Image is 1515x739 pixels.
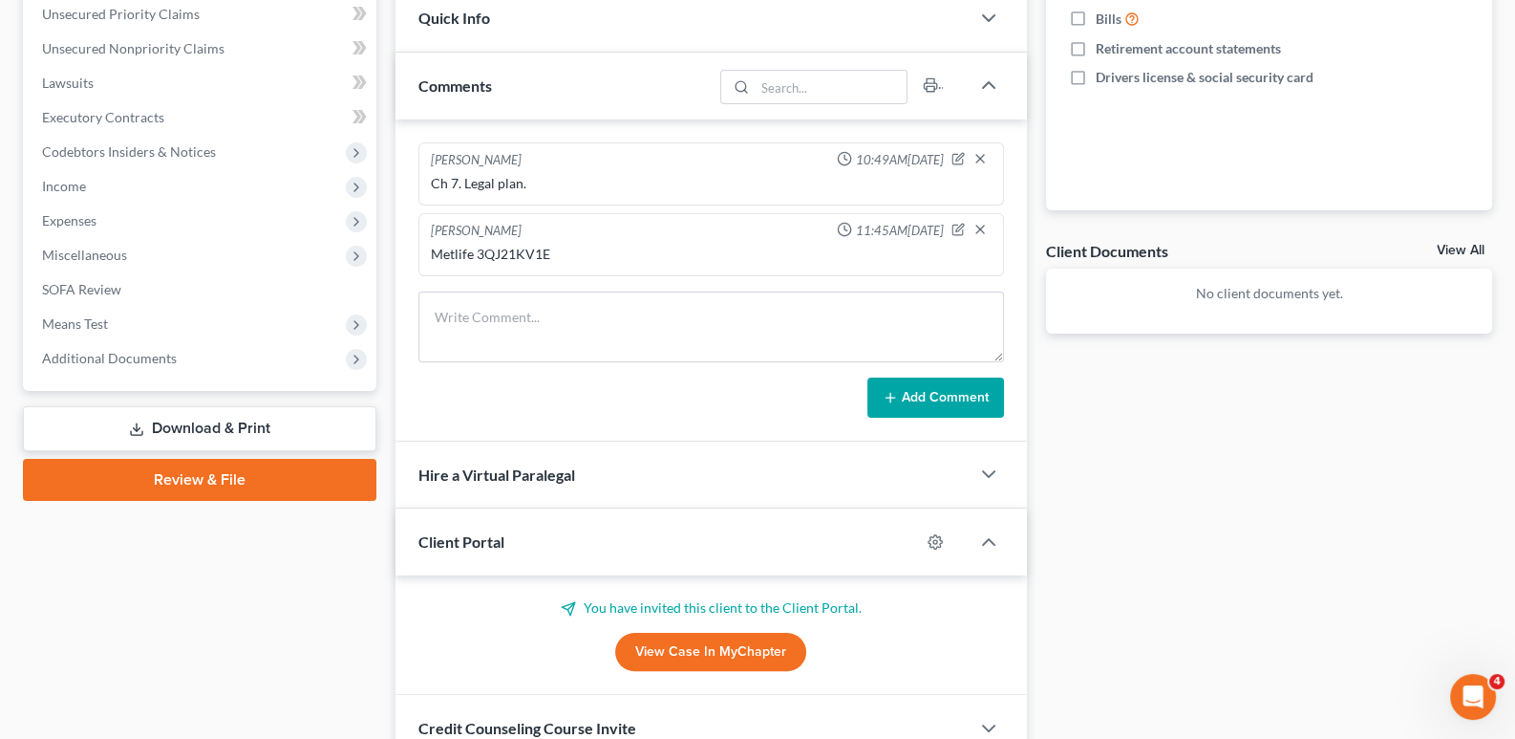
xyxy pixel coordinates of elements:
p: You have invited this client to the Client Portal. [418,598,1005,618]
span: Lawsuits [42,75,94,91]
a: Lawsuits [27,66,376,100]
input: Search... [756,71,907,103]
span: 4 [1489,674,1504,689]
div: Metlife 3QJ21KV1E [431,245,992,264]
a: Download & Print [23,406,376,451]
span: Codebtors Insiders & Notices [42,143,216,160]
span: 10:49AM[DATE] [856,151,944,169]
span: Executory Contracts [42,109,164,125]
div: [PERSON_NAME] [431,151,522,170]
a: Executory Contracts [27,100,376,135]
a: Unsecured Nonpriority Claims [27,32,376,66]
span: Unsecured Nonpriority Claims [42,40,224,56]
div: Ch 7. Legal plan. [431,174,992,193]
span: Expenses [42,212,96,228]
a: View All [1437,244,1484,257]
iframe: Intercom live chat [1450,674,1496,720]
button: Add Comment [867,378,1004,418]
span: Means Test [42,315,108,332]
span: Quick Info [418,9,490,27]
div: Client Documents [1046,241,1168,261]
a: SOFA Review [27,272,376,307]
span: SOFA Review [42,281,121,297]
span: Miscellaneous [42,247,127,263]
span: 11:45AM[DATE] [856,222,944,240]
span: Client Portal [418,533,504,551]
p: No client documents yet. [1061,284,1477,303]
span: Income [42,178,86,194]
span: Hire a Virtual Paralegal [418,466,575,484]
span: Credit Counseling Course Invite [418,719,636,737]
span: Comments [418,76,492,95]
div: [PERSON_NAME] [431,222,522,241]
span: Additional Documents [42,350,177,366]
span: Unsecured Priority Claims [42,6,200,22]
span: Drivers license & social security card [1096,68,1313,87]
span: Retirement account statements [1096,39,1281,58]
span: Bills [1096,10,1121,29]
a: Review & File [23,459,376,501]
a: View Case in MyChapter [615,633,806,671]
